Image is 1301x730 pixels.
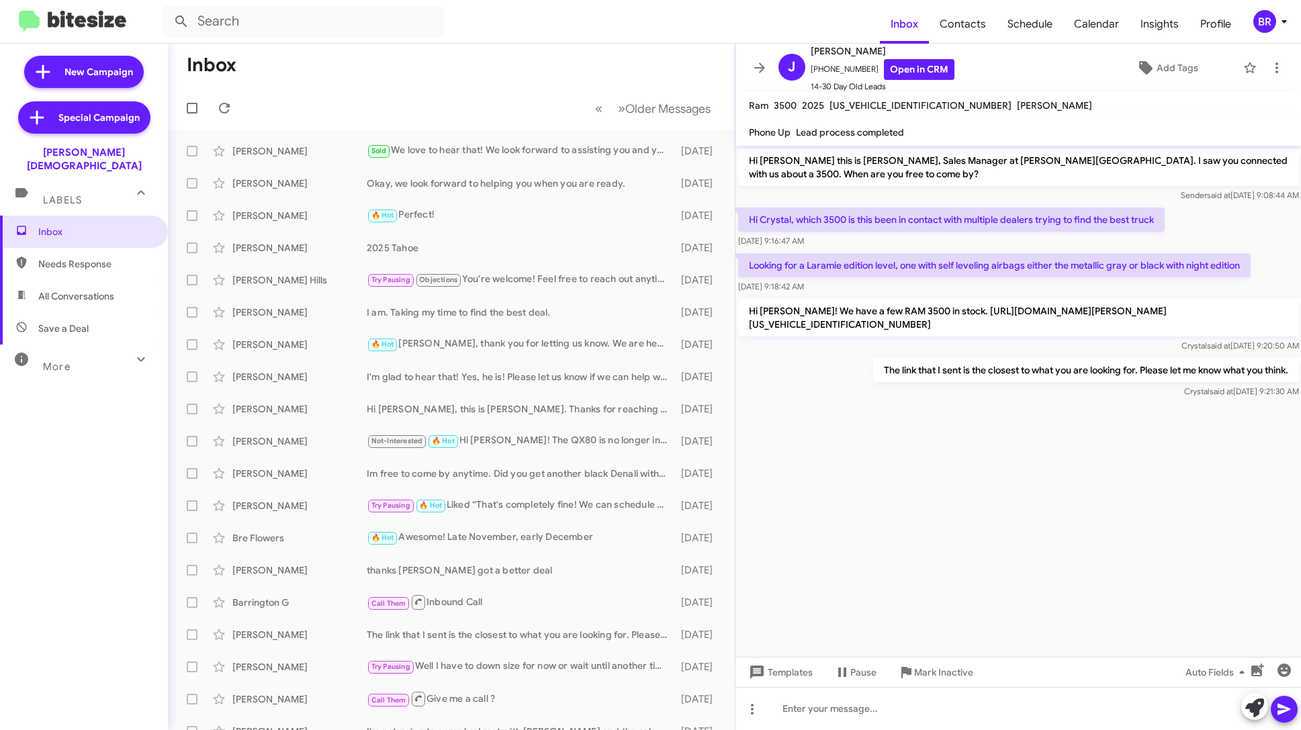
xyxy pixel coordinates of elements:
div: [PERSON_NAME] [232,435,367,448]
div: Hi [PERSON_NAME], this is [PERSON_NAME]. Thanks for reaching out. I'm interested in the Sierra 15... [367,402,674,416]
a: Profile [1190,5,1242,44]
span: [PERSON_NAME] [811,43,954,59]
span: All Conversations [38,289,114,303]
span: Not-Interested [371,437,423,445]
input: Search [163,5,445,38]
span: Try Pausing [371,501,410,510]
div: [DATE] [674,144,723,158]
span: J [788,56,795,78]
span: Crystal [DATE] 9:21:30 AM [1183,386,1298,396]
a: Open in CRM [884,59,954,80]
div: We love to hear that! We look forward to assisting you and you wife when you are ready. [367,143,674,158]
a: New Campaign [24,56,144,88]
span: [DATE] 9:16:47 AM [738,236,804,246]
div: [DATE] [674,596,723,609]
a: Contacts [929,5,997,44]
span: » [618,100,625,117]
div: Barrington G [232,596,367,609]
a: Calendar [1063,5,1130,44]
span: 2025 [802,99,824,111]
div: [DATE] [674,209,723,222]
p: The link that I sent is the closest to what you are looking for. Please let me know what you think. [872,358,1298,382]
div: Inbound Call [367,594,674,610]
div: [PERSON_NAME] [232,338,367,351]
span: Phone Up [749,126,791,138]
span: Sender [DATE] 9:08:44 AM [1180,190,1298,200]
div: [DATE] [674,241,723,255]
span: 14-30 Day Old Leads [811,80,954,93]
span: Lead process completed [796,126,904,138]
div: 2025 Tahoe [367,241,674,255]
div: [DATE] [674,177,723,190]
div: [DATE] [674,531,723,545]
div: [DATE] [674,660,723,674]
div: [PERSON_NAME] [232,370,367,383]
div: Give me a call ? [367,690,674,707]
span: Call Them [371,696,406,704]
h1: Inbox [187,54,236,76]
div: [DATE] [674,306,723,319]
div: You're welcome! Feel free to reach out anytime. Looking forward to assisting you further! [367,272,674,287]
div: Well I have to down size for now or wait until another time. [PERSON_NAME] is Awesome 👌. I hope h... [367,659,674,674]
span: said at [1206,190,1230,200]
span: said at [1209,386,1232,396]
button: Mark Inactive [887,660,984,684]
span: [PHONE_NUMBER] [811,59,954,80]
span: Ram [749,99,768,111]
div: [DATE] [674,435,723,448]
div: [PERSON_NAME] [232,306,367,319]
div: [DATE] [674,499,723,512]
button: BR [1242,10,1286,33]
div: Im free to come by anytime. Did you get another black Denali with a tan interior? [367,467,674,480]
p: Hi [PERSON_NAME] this is [PERSON_NAME], Sales Manager at [PERSON_NAME][GEOGRAPHIC_DATA]. I saw yo... [738,148,1299,186]
div: The link that I sent is the closest to what you are looking for. Please let me know what you think. [367,628,674,641]
a: Insights [1130,5,1190,44]
span: Objections [419,275,457,284]
span: Auto Fields [1185,660,1250,684]
div: [PERSON_NAME] [232,660,367,674]
span: 🔥 Hot [371,211,394,220]
span: Try Pausing [371,275,410,284]
button: Previous [587,95,611,122]
div: [PERSON_NAME], thank you for letting us know. We are here when you are ready. [367,336,674,352]
div: [PERSON_NAME] [232,144,367,158]
span: New Campaign [64,65,133,79]
div: [PERSON_NAME] [232,628,367,641]
button: Next [610,95,719,122]
span: [US_VEHICLE_IDENTIFICATION_NUMBER] [829,99,1012,111]
div: Bre Flowers [232,531,367,545]
div: [PERSON_NAME] [232,467,367,480]
div: Hi [PERSON_NAME]! The QX80 is no longer in our inventory. Would you like to schedule another appo... [367,433,674,449]
div: [PERSON_NAME] Hills [232,273,367,287]
span: Try Pausing [371,662,410,671]
div: [PERSON_NAME] [232,241,367,255]
a: Inbox [880,5,929,44]
nav: Page navigation example [588,95,719,122]
div: [PERSON_NAME] [232,499,367,512]
a: Schedule [997,5,1063,44]
div: BR [1253,10,1276,33]
span: Needs Response [38,257,152,271]
span: 🔥 Hot [419,501,442,510]
div: [PERSON_NAME] [232,402,367,416]
span: More [43,361,71,373]
div: [DATE] [674,273,723,287]
div: [DATE] [674,402,723,416]
div: thanks [PERSON_NAME] got a better deal [367,563,674,577]
a: Special Campaign [18,101,150,134]
span: 3500 [774,99,797,111]
span: [DATE] 9:18:42 AM [738,281,804,291]
span: Templates [746,660,813,684]
div: I'm glad to hear that! Yes, he is! Please let us know if we can help with anything else. [367,370,674,383]
div: [PERSON_NAME] [232,209,367,222]
div: [DATE] [674,338,723,351]
span: Call Them [371,599,406,608]
button: Add Tags [1097,56,1237,80]
div: [DATE] [674,563,723,577]
div: Liked “That's completely fine! We can schedule an appointment for October. Just let me know what ... [367,498,674,513]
